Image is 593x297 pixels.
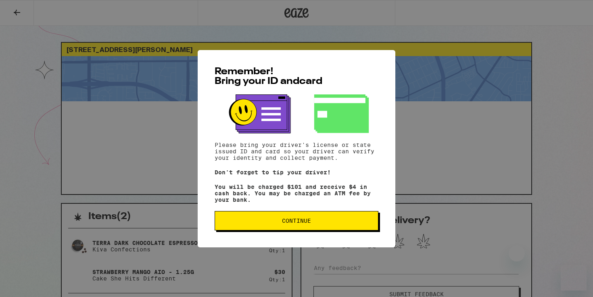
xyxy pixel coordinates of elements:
[215,211,378,230] button: Continue
[215,67,322,86] span: Remember! Bring your ID and card
[215,142,378,161] p: Please bring your driver's license or state issued ID and card so your driver can verify your ide...
[215,169,378,176] p: Don't forget to tip your driver!
[282,218,311,224] span: Continue
[561,265,587,291] iframe: Button to launch messaging window
[215,184,378,203] p: You will be charged $101 and receive $4 in cash back. You may be charged an ATM fee by your bank.
[509,245,525,261] iframe: Close message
